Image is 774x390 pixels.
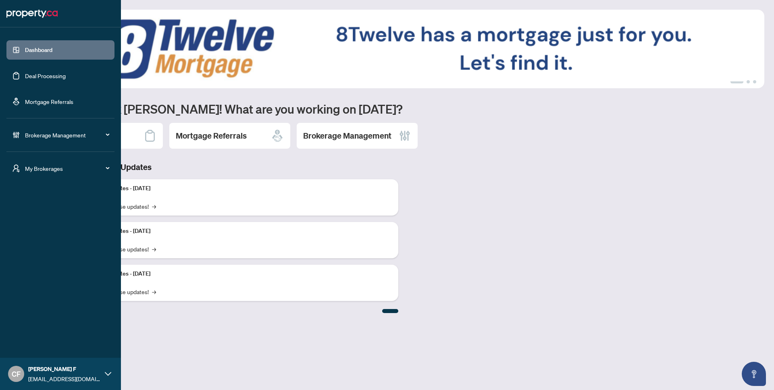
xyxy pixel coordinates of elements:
span: Brokerage Management [25,131,109,139]
button: 1 [730,80,743,83]
p: Platform Updates - [DATE] [85,227,392,236]
span: [EMAIL_ADDRESS][DOMAIN_NAME] [28,374,101,383]
span: My Brokerages [25,164,109,173]
p: Platform Updates - [DATE] [85,184,392,193]
a: Deal Processing [25,72,66,79]
span: [PERSON_NAME] F [28,365,101,373]
img: Slide 0 [42,10,764,88]
p: Platform Updates - [DATE] [85,270,392,278]
button: 3 [753,80,756,83]
h1: Welcome back [PERSON_NAME]! What are you working on [DATE]? [42,101,764,116]
a: Dashboard [25,46,52,54]
button: 2 [747,80,750,83]
span: user-switch [12,164,20,172]
button: Open asap [742,362,766,386]
span: → [152,202,156,211]
h2: Mortgage Referrals [176,130,247,141]
h3: Brokerage & Industry Updates [42,162,398,173]
h2: Brokerage Management [303,130,391,141]
span: → [152,245,156,253]
span: → [152,287,156,296]
img: logo [6,7,58,20]
span: CF [12,368,21,380]
a: Mortgage Referrals [25,98,73,105]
